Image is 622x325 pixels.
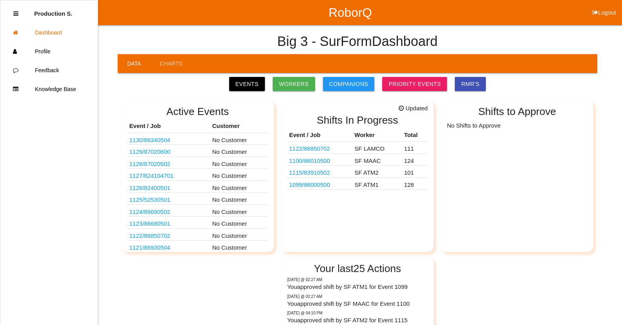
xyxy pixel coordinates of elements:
[455,77,485,91] a: RMR's
[287,177,428,190] tr: 0CD00020 STELLANTIS LB BEV HALF SHAFT
[287,115,428,126] h2: Shifts In Progress
[352,177,402,190] td: SF ATM1
[0,42,98,61] a: Profile
[287,299,428,309] p: You approved shift by SF MAAC for Event 1100
[289,157,330,164] a: 1100/86010500
[130,208,170,215] a: 1124/86690502
[402,129,428,142] th: Total
[210,145,268,157] td: No Customer
[210,204,268,217] td: No Customer
[287,263,428,274] h2: Your last 25 Actions
[210,133,268,145] td: No Customer
[287,129,353,142] th: Event / Job
[128,204,210,217] td: D104465 - DEKA BATTERY - MEXICO
[210,181,268,193] td: No Customer
[287,166,428,178] tr: D1016648R03 ATK M865 PROJECTILE TRAY
[447,120,587,130] p: No Shifts to Approve
[287,310,428,316] p: Monday @ 04:10 PM
[352,129,402,142] th: Worker
[323,77,375,91] a: Companions
[130,184,170,191] a: 1126/82400501
[287,153,353,166] td: 0CD00022 LB BEV HALF SHAF PACKAGING
[130,244,170,251] a: 1121/86930504
[130,148,170,155] a: 1129/87020600
[447,106,587,117] h2: Shifts to Approve
[402,142,428,154] td: 111
[150,54,192,73] a: Charts
[128,120,210,133] th: Event / Job
[229,77,265,91] a: Events
[34,4,73,17] p: Production Shifts
[130,172,174,179] a: 1127/824104701
[0,23,98,42] a: Dashboard
[0,80,98,99] a: Knowledge Base
[287,316,428,325] p: You approved shift by SF ATM2 for Event 1115
[210,217,268,229] td: No Customer
[118,54,150,73] a: Data
[287,283,428,292] p: You approved shift by SF ATM1 for Event 1099
[287,277,428,283] p: Today @ 02:27 AM
[128,106,268,117] h2: Active Events
[352,166,402,178] td: SF ATM2
[352,142,402,154] td: SF LAMCO
[210,157,268,169] td: No Customer
[402,153,428,166] td: 124
[128,241,210,253] td: TN1933 HF55M STATOR CORE
[128,145,210,157] td: HONDA T90X SF 45 X 48 PALLETS
[128,169,210,181] td: D1003101R04 - FAURECIA TOP PAD LID
[289,169,330,176] a: 1115/83910502
[210,228,268,241] td: No Customer
[273,77,315,91] a: Workers
[287,142,353,154] td: HF55G TN1934 TRAY
[128,217,210,229] td: D1024160 - DEKA BATTERY
[287,177,353,190] td: 0CD00020 STELLANTIS LB BEV HALF SHAFT
[287,294,428,299] p: Today @ 02:27 AM
[289,181,330,188] a: 1099/86000500
[287,166,353,178] td: D1016648R03 ATK M865 PROJECTILE TRAY
[382,77,447,91] a: Priority Events
[402,177,428,190] td: 128
[130,137,170,143] a: 1130/86340504
[128,193,210,205] td: HEMI COVER TIMING CHAIN VAC TRAY 0CD86761
[130,161,170,167] a: 1128/87020502
[128,181,210,193] td: D1003101R04 - FAURECIA TOP PAD TRAY
[130,220,170,227] a: 1123/86680501
[128,133,210,145] td: 86340504
[287,142,428,154] tr: HF55G TN1934 TRAY
[277,34,438,49] h4: Big 3 - SurForm Dashboard
[0,61,98,80] a: Feedback
[13,4,18,23] div: Close
[210,120,268,133] th: Customer
[210,169,268,181] td: No Customer
[289,145,330,152] a: 1122/86850702
[399,104,428,113] span: Updated
[130,196,170,203] a: 1125/52530501
[287,153,428,166] tr: 0CD00022 LB BEV HALF SHAF PACKAGING
[352,153,402,166] td: SF MAAC
[210,241,268,253] td: No Customer
[130,232,170,239] a: 1122/86850702
[402,166,428,178] td: 101
[128,228,210,241] td: HF55G TN1934 TRAY
[210,193,268,205] td: No Customer
[128,157,210,169] td: HONDA T90X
